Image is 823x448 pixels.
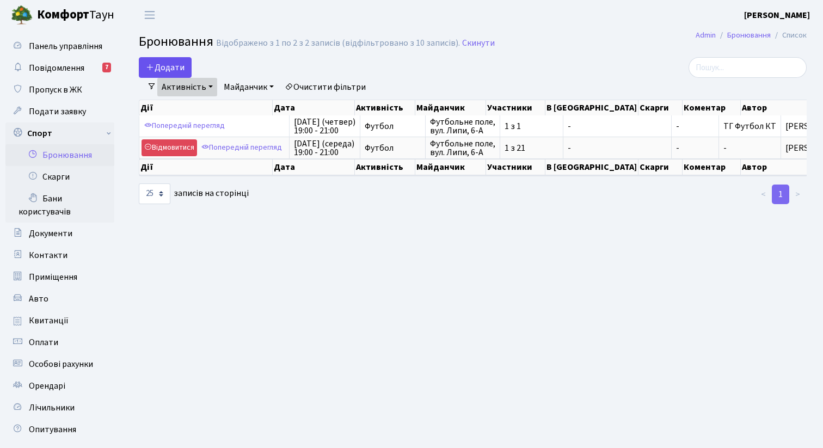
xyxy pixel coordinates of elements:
div: 7 [102,63,111,72]
a: Бронювання [727,29,771,41]
a: Авто [5,288,114,310]
button: Додати [139,57,192,78]
label: записів на сторінці [139,183,249,204]
th: Участники [486,159,545,175]
th: Майданчик [415,159,486,175]
th: Дії [139,159,273,175]
span: [DATE] (четвер) 19:00 - 21:00 [294,118,355,135]
span: - [676,144,714,152]
th: Дата [273,159,355,175]
th: Коментар [683,100,741,115]
a: Квитанції [5,310,114,332]
span: 1 з 1 [505,122,558,131]
th: Участники [486,100,545,115]
a: Оплати [5,332,114,353]
span: Футбольне поле, вул. Липи, 6-А [430,118,495,135]
a: Попередній перегляд [199,139,285,156]
a: Панель управління [5,35,114,57]
button: Переключити навігацію [136,6,163,24]
span: Оплати [29,336,58,348]
span: - [568,122,667,131]
a: Скинути [462,38,495,48]
span: [DATE] (середа) 19:00 - 21:00 [294,139,355,157]
th: Майданчик [415,100,486,115]
a: Повідомлення7 [5,57,114,79]
a: Бронювання [5,144,114,166]
a: 1 [772,185,789,204]
span: Повідомлення [29,62,84,74]
img: logo.png [11,4,33,26]
span: Таун [37,6,114,24]
span: Лічильники [29,402,75,414]
span: 1 з 21 [505,144,558,152]
span: Авто [29,293,48,305]
th: Дата [273,100,355,115]
b: Комфорт [37,6,89,23]
th: Скарги [638,100,683,115]
a: Бани користувачів [5,188,114,223]
a: Відмовитися [142,139,197,156]
a: Спорт [5,122,114,144]
span: Пропуск в ЖК [29,84,82,96]
th: В [GEOGRAPHIC_DATA] [545,100,638,115]
span: Квитанції [29,315,69,327]
th: Дії [139,100,273,115]
div: Відображено з 1 по 2 з 2 записів (відфільтровано з 10 записів). [216,38,460,48]
span: Документи [29,228,72,240]
a: Контакти [5,244,114,266]
th: Активність [355,100,415,115]
span: Футбол [365,122,421,131]
span: Бронювання [139,32,213,51]
a: Активність [157,78,217,96]
nav: breadcrumb [679,24,823,47]
a: [PERSON_NAME] [744,9,810,22]
a: Документи [5,223,114,244]
a: Очистити фільтри [280,78,370,96]
span: Футбольне поле, вул. Липи, 6-А [430,139,495,157]
span: Опитування [29,424,76,435]
a: Особові рахунки [5,353,114,375]
a: Попередній перегляд [142,118,228,134]
a: Майданчик [219,78,278,96]
span: - [676,122,714,131]
a: Подати заявку [5,101,114,122]
a: Лічильники [5,397,114,419]
li: Список [771,29,807,41]
th: Коментар [683,159,741,175]
input: Пошук... [689,57,807,78]
span: ТГ Футбол КТ [723,120,776,132]
b: [PERSON_NAME] [744,9,810,21]
span: - [723,142,727,154]
a: Пропуск в ЖК [5,79,114,101]
a: Приміщення [5,266,114,288]
span: Орендарі [29,380,65,392]
a: Скарги [5,166,114,188]
span: Футбол [365,144,421,152]
a: Admin [696,29,716,41]
th: В [GEOGRAPHIC_DATA] [545,159,638,175]
span: Приміщення [29,271,77,283]
a: Орендарі [5,375,114,397]
span: Особові рахунки [29,358,93,370]
select: записів на сторінці [139,183,170,204]
th: Скарги [638,159,683,175]
th: Активність [355,159,415,175]
span: Контакти [29,249,67,261]
span: Подати заявку [29,106,86,118]
span: Панель управління [29,40,102,52]
span: - [568,144,667,152]
a: Опитування [5,419,114,440]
